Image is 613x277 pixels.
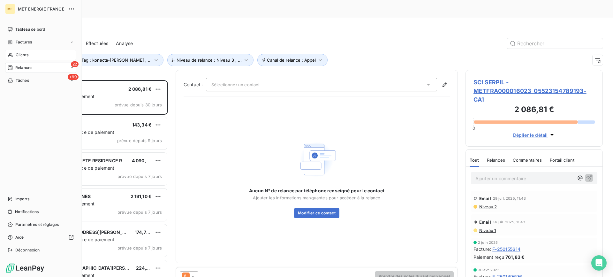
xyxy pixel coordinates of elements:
span: prévue depuis 9 jours [117,138,162,143]
span: 0 [473,126,475,131]
span: Email [479,196,491,201]
span: Analyse [116,40,133,47]
span: 30 avr. 2025 [478,268,500,272]
span: Déplier le détail [513,132,548,138]
span: F-250155614 [492,246,520,252]
span: Tout [470,158,479,163]
span: Factures [16,39,32,45]
span: 4 090,07 € [132,158,156,163]
span: Niveau 2 [479,204,497,209]
span: 174,79 € [135,229,153,235]
a: Aide [5,232,76,242]
span: prévue depuis 7 jours [117,210,162,215]
span: Paramètres et réglages [15,222,59,227]
span: 2 191,10 € [131,194,152,199]
span: Facture : [473,246,491,252]
span: Imports [15,196,29,202]
span: Aide [15,235,24,240]
span: 2 086,81 € [128,86,152,92]
span: Gestionnaire_Tag : konecta-[PERSON_NAME] , ... [55,58,152,63]
span: Clients [16,52,28,58]
span: Tâches [16,78,29,83]
span: SCI SERPIL - METFRA000016023_05523154789193-CA1 [473,78,595,104]
button: Modifier ce contact [294,208,339,218]
span: Canal de relance : Appel [267,58,316,63]
span: Commentaires [513,158,542,163]
span: SDC [STREET_ADDRESS][PERSON_NAME] [45,229,138,235]
input: Rechercher [507,38,603,49]
span: Relances [487,158,505,163]
span: Email [479,219,491,225]
span: prévue depuis 7 jours [117,174,162,179]
span: Déconnexion [15,247,40,253]
span: Aucun N° de relance par téléphone renseigné pour le contact [249,188,384,194]
span: CTIM LE [GEOGRAPHIC_DATA][PERSON_NAME] [45,265,150,271]
img: Logo LeanPay [5,263,45,273]
span: Notifications [15,209,39,215]
span: 761,83 € [505,254,525,260]
span: Portail client [550,158,574,163]
span: 2 juin 2025 [478,241,498,244]
span: 224,13 € [136,265,155,271]
span: Relances [15,65,32,71]
button: Niveau de relance : Niveau 3 , ... [167,54,254,66]
span: Ajouter les informations manquantes pour accéder à la relance [253,195,380,200]
span: 22 [71,61,79,67]
span: Niveau 1 [479,228,496,233]
span: Tableau de bord [15,27,45,32]
span: +99 [68,74,79,80]
span: 14 juil. 2025, 11:43 [493,220,525,224]
button: Canal de relance : Appel [257,54,328,66]
span: Niveau de relance : Niveau 3 , ... [177,58,242,63]
span: prévue depuis 7 jours [117,245,162,250]
label: Contact : [184,81,206,88]
button: Déplier le détail [511,131,557,139]
span: Sélectionner un contact [211,82,260,87]
img: Empty state [296,139,337,180]
h3: 2 086,81 € [473,104,595,117]
span: 29 juil. 2025, 11:43 [493,196,526,200]
span: 143,34 € [132,122,152,127]
div: Open Intercom Messenger [591,255,607,271]
span: SYND COPROPRIETE RESIDENCE RUBILLARD [45,158,144,163]
span: Effectuées [86,40,109,47]
span: Paiement reçu [473,254,504,260]
span: prévue depuis 30 jours [115,102,162,107]
button: Gestionnaire_Tag : konecta-[PERSON_NAME] , ... [45,54,163,66]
